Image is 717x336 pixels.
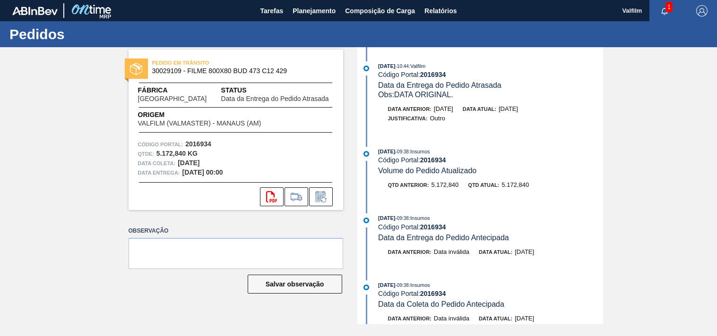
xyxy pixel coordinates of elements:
[420,223,446,231] strong: 2016934
[378,300,504,308] span: Data da Coleta do Pedido Antecipada
[388,316,432,321] span: Data anterior:
[138,140,183,149] span: Código Portal:
[138,85,221,95] span: Fábrica
[138,110,288,120] span: Origem
[378,234,509,242] span: Data da Entrega do Pedido Antecipada
[396,216,409,221] span: - 09:38
[430,115,445,122] span: Outro
[409,215,430,221] span: : Insumos
[178,159,199,167] strong: [DATE]
[515,248,534,255] span: [DATE]
[185,140,211,148] strong: 2016934
[649,4,680,17] button: Notificações
[420,156,446,164] strong: 2016934
[130,63,142,75] img: status
[499,105,518,112] span: [DATE]
[345,5,415,17] span: Composição de Carga
[221,95,329,102] span: Data da Entrega do Pedido Atrasada
[260,5,283,17] span: Tarefas
[363,151,369,157] img: atual
[378,282,395,288] span: [DATE]
[221,85,334,95] span: Status
[138,120,261,127] span: VALFILM (VALMASTER) - MANAUS (AM)
[396,64,409,69] span: - 10:44
[309,187,333,206] div: Informar alteração no pedido
[388,116,428,121] span: Justificativa:
[420,71,446,78] strong: 2016934
[363,285,369,290] img: atual
[363,218,369,223] img: atual
[696,5,708,17] img: Logout
[431,181,458,188] span: 5.172,840
[182,168,223,176] strong: [DATE] 00:00
[378,290,603,297] div: Código Portal:
[363,66,369,71] img: atual
[434,105,453,112] span: [DATE]
[409,63,425,69] span: : Valfilm
[378,167,476,175] span: Volume do Pedido Atualizado
[156,150,198,157] strong: 5.172,840 KG
[378,156,603,164] div: Código Portal:
[129,224,343,238] label: Observação
[388,106,432,112] span: Data anterior:
[378,91,453,99] span: Obs: DATA ORIGINAL.
[463,106,496,112] span: Data atual:
[434,248,469,255] span: Data inválida
[468,182,499,188] span: Qtd atual:
[396,283,409,288] span: - 09:38
[409,282,430,288] span: : Insumos
[378,63,395,69] span: [DATE]
[138,159,176,168] span: Data coleta:
[248,275,342,294] button: Salvar observação
[424,5,457,17] span: Relatórios
[138,149,154,159] span: Qtde :
[152,58,285,67] span: PEDIDO EM TRÂNSITO
[138,95,207,102] span: [GEOGRAPHIC_DATA]
[293,5,336,17] span: Planejamento
[388,249,432,255] span: Data anterior:
[138,168,180,177] span: Data entrega:
[665,2,673,12] span: 1
[260,187,284,206] div: Abrir arquivo PDF
[378,71,603,78] div: Código Portal:
[9,29,177,40] h1: Pedidos
[396,149,409,154] span: - 09:38
[152,67,324,75] span: 30029109 - FILME 800X80 BUD 473 C12 429
[12,7,58,15] img: TNhmsLtSVTkK8tSr43FrP2fwEKptu5GPRR3wAAAABJRU5ErkJggg==
[378,223,603,231] div: Código Portal:
[388,182,429,188] span: Qtd anterior:
[378,149,395,154] span: [DATE]
[479,316,512,321] span: Data atual:
[420,290,446,297] strong: 2016934
[501,181,529,188] span: 5.172,840
[434,315,469,322] span: Data inválida
[378,215,395,221] span: [DATE]
[515,315,534,322] span: [DATE]
[409,149,430,154] span: : Insumos
[479,249,512,255] span: Data atual:
[285,187,308,206] div: Ir para Composição de Carga
[378,81,501,89] span: Data da Entrega do Pedido Atrasada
